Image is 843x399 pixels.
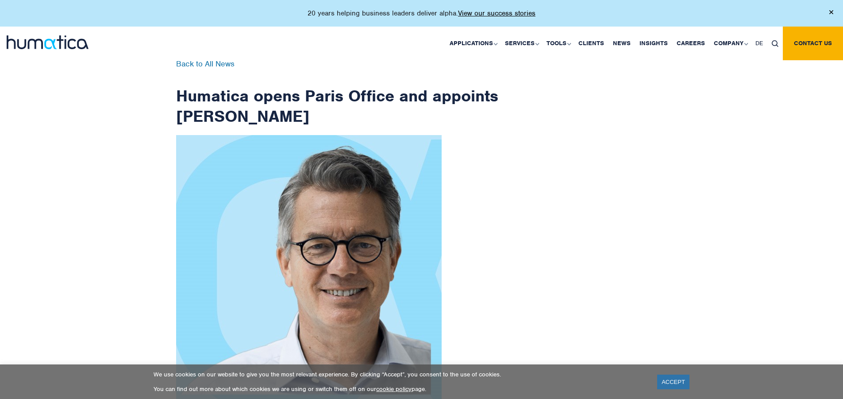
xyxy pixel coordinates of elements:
p: You can find out more about which cookies we are using or switch them off on our page. [154,385,646,393]
a: Company [709,27,751,60]
img: search_icon [772,40,778,47]
a: Insights [635,27,672,60]
a: Applications [445,27,500,60]
a: News [608,27,635,60]
a: Back to All News [176,59,235,69]
p: We use cookies on our website to give you the most relevant experience. By clicking “Accept”, you... [154,371,646,378]
a: Services [500,27,542,60]
a: cookie policy [376,385,412,393]
span: DE [755,39,763,47]
p: 20 years helping business leaders deliver alpha. [308,9,535,18]
a: ACCEPT [657,375,689,389]
a: Careers [672,27,709,60]
a: DE [751,27,767,60]
a: Clients [574,27,608,60]
a: View our success stories [458,9,535,18]
h1: Humatica opens Paris Office and appoints [PERSON_NAME] [176,60,499,126]
img: logo [7,35,89,49]
a: Contact us [783,27,843,60]
a: Tools [542,27,574,60]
